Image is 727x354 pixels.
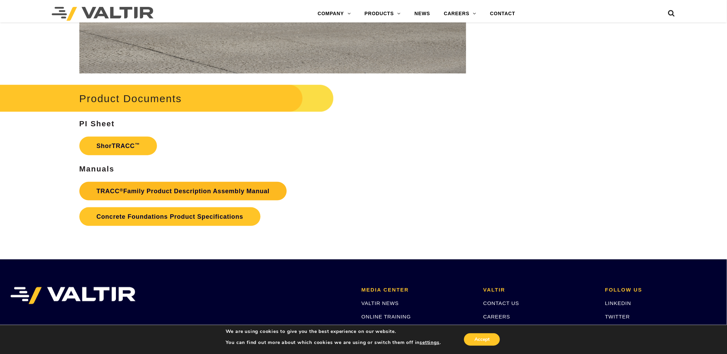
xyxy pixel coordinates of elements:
[226,340,441,346] p: You can find out more about which cookies we are using or switch them off in .
[605,301,631,306] a: LINKEDIN
[135,142,140,147] sup: ™
[79,119,115,128] strong: PI Sheet
[52,7,154,21] img: Valtir
[483,314,510,320] a: CAREERS
[483,7,522,21] a: CONTACT
[358,7,408,21] a: PRODUCTS
[79,137,157,155] a: ShorTRACC™
[79,165,115,173] strong: Manuals
[120,187,124,193] sup: ®
[605,287,717,293] h2: FOLLOW US
[420,340,440,346] button: settings
[362,314,411,320] a: ONLINE TRAINING
[79,182,287,200] a: TRACC®Family Product Description Assembly Manual
[437,7,483,21] a: CAREERS
[362,301,399,306] a: VALTIR NEWS
[464,333,500,346] button: Accept
[79,207,261,226] a: Concrete Foundations Product Specifications
[362,287,473,293] h2: MEDIA CENTER
[483,287,595,293] h2: VALTIR
[605,314,630,320] a: TWITTER
[483,301,519,306] a: CONTACT US
[311,7,358,21] a: COMPANY
[226,328,441,335] p: We are using cookies to give you the best experience on our website.
[408,7,437,21] a: NEWS
[10,287,136,304] img: VALTIR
